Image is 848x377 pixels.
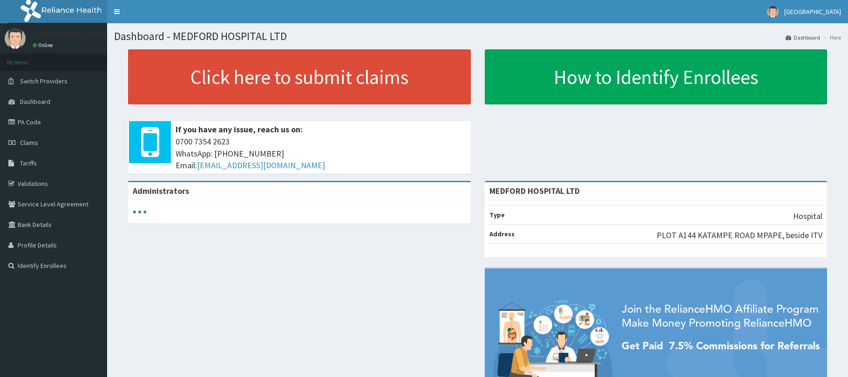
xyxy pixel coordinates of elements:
a: Click here to submit claims [128,49,471,104]
span: Claims [20,138,38,147]
p: [GEOGRAPHIC_DATA] [33,30,109,39]
b: Address [489,230,515,238]
a: Online [33,42,55,48]
b: Type [489,211,505,219]
b: Administrators [133,185,189,196]
p: PLOT A144 KATAMPE ROAD MPAPE, beside ITV [657,229,822,241]
span: 0700 7354 2623 WhatsApp: [PHONE_NUMBER] Email: [176,136,466,171]
svg: audio-loading [133,205,147,219]
img: User Image [767,6,779,18]
h1: Dashboard - MEDFORD HOSPITAL LTD [114,30,841,42]
li: Here [821,34,841,41]
a: Dashboard [786,34,820,41]
b: If you have any issue, reach us on: [176,124,303,135]
a: How to Identify Enrollees [485,49,828,104]
p: Hospital [793,210,822,222]
span: Dashboard [20,97,50,106]
span: Tariffs [20,159,37,167]
span: [GEOGRAPHIC_DATA] [784,7,841,16]
span: Switch Providers [20,77,68,85]
a: [EMAIL_ADDRESS][DOMAIN_NAME] [197,160,325,171]
img: User Image [5,28,26,49]
strong: MEDFORD HOSPITAL LTD [489,185,580,196]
